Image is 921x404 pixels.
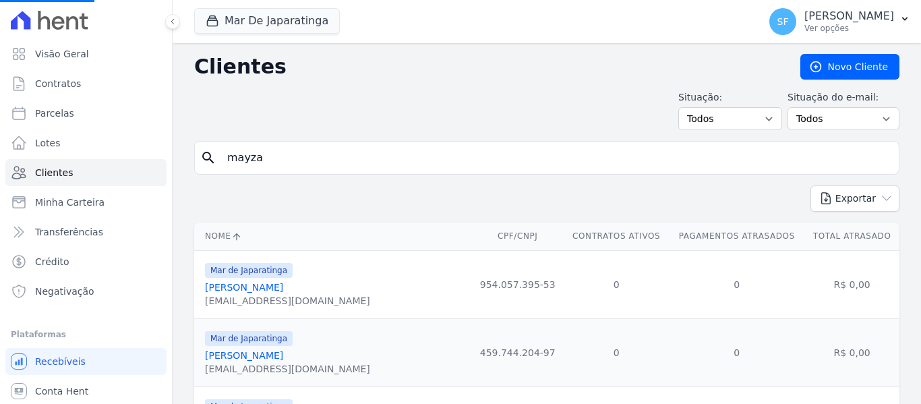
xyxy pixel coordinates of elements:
input: Buscar por nome, CPF ou e-mail [219,144,893,171]
p: Ver opções [804,23,894,34]
td: 0 [564,318,669,386]
div: [EMAIL_ADDRESS][DOMAIN_NAME] [205,294,370,308]
a: Negativação [5,278,167,305]
a: Visão Geral [5,40,167,67]
td: 459.744.204-97 [471,318,564,386]
p: [PERSON_NAME] [804,9,894,23]
th: Contratos Ativos [564,223,669,250]
td: 0 [669,318,804,386]
span: Mar de Japaratinga [205,331,293,346]
span: Minha Carteira [35,196,105,209]
td: 954.057.395-53 [471,250,564,318]
a: Minha Carteira [5,189,167,216]
span: Conta Hent [35,384,88,398]
label: Situação: [678,90,782,105]
a: Parcelas [5,100,167,127]
th: Total Atrasado [804,223,899,250]
label: Situação do e-mail: [788,90,899,105]
a: Clientes [5,159,167,186]
a: [PERSON_NAME] [205,350,283,361]
span: Negativação [35,285,94,298]
a: Recebíveis [5,348,167,375]
a: Crédito [5,248,167,275]
span: Mar de Japaratinga [205,263,293,278]
th: CPF/CNPJ [471,223,564,250]
span: Recebíveis [35,355,86,368]
td: R$ 0,00 [804,250,899,318]
i: search [200,150,216,166]
span: Lotes [35,136,61,150]
span: Contratos [35,77,81,90]
td: R$ 0,00 [804,318,899,386]
div: Plataformas [11,326,161,343]
th: Pagamentos Atrasados [669,223,804,250]
h2: Clientes [194,55,779,79]
button: SF [PERSON_NAME] Ver opções [759,3,921,40]
span: Clientes [35,166,73,179]
button: Exportar [810,185,899,212]
span: Transferências [35,225,103,239]
span: Crédito [35,255,69,268]
button: Mar De Japaratinga [194,8,340,34]
span: SF [777,17,789,26]
td: 0 [564,250,669,318]
span: Parcelas [35,107,74,120]
span: Visão Geral [35,47,89,61]
a: Lotes [5,129,167,156]
div: [EMAIL_ADDRESS][DOMAIN_NAME] [205,362,370,376]
a: Transferências [5,219,167,246]
a: Contratos [5,70,167,97]
a: Novo Cliente [800,54,899,80]
th: Nome [194,223,471,250]
td: 0 [669,250,804,318]
a: [PERSON_NAME] [205,282,283,293]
